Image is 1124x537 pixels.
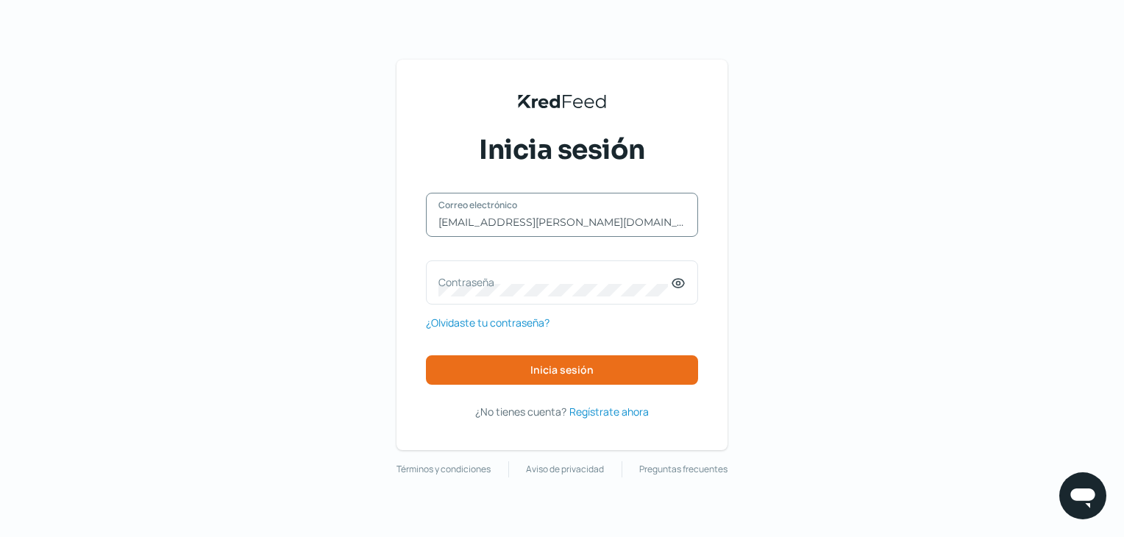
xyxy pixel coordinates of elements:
label: Correo electrónico [438,199,671,211]
a: Aviso de privacidad [526,461,604,477]
img: chatIcon [1068,481,1098,511]
button: Inicia sesión [426,355,698,385]
label: Contraseña [438,275,671,289]
a: Preguntas frecuentes [639,461,728,477]
span: ¿No tienes cuenta? [475,405,566,419]
a: Regístrate ahora [569,402,649,421]
span: Inicia sesión [479,132,645,168]
span: Inicia sesión [530,365,594,375]
a: Términos y condiciones [396,461,491,477]
a: ¿Olvidaste tu contraseña? [426,313,549,332]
